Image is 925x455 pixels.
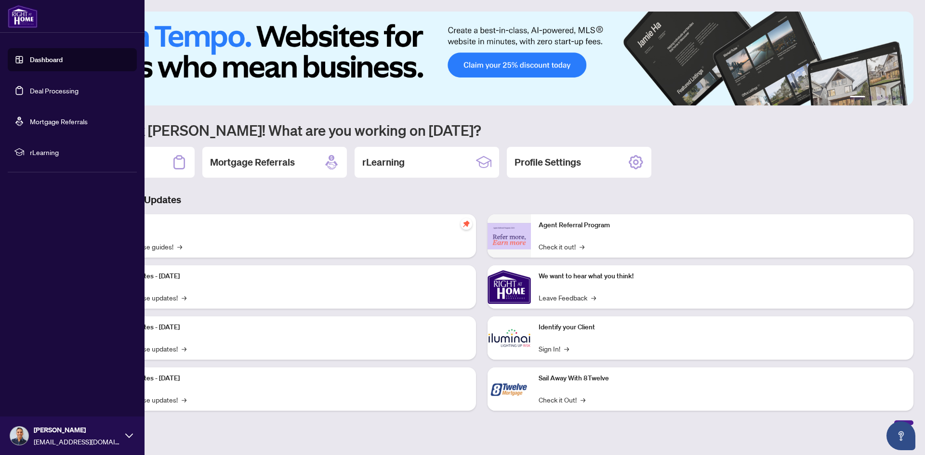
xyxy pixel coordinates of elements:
[877,96,881,100] button: 3
[8,5,38,28] img: logo
[30,86,79,95] a: Deal Processing
[869,96,873,100] button: 2
[50,12,913,105] img: Slide 0
[892,96,896,100] button: 5
[539,271,906,282] p: We want to hear what you think!
[900,96,904,100] button: 6
[210,156,295,169] h2: Mortgage Referrals
[177,241,182,252] span: →
[580,241,584,252] span: →
[539,292,596,303] a: Leave Feedback→
[515,156,581,169] h2: Profile Settings
[539,220,906,231] p: Agent Referral Program
[539,373,906,384] p: Sail Away With 8Twelve
[461,218,472,230] span: pushpin
[101,220,468,231] p: Self-Help
[182,343,186,354] span: →
[581,394,585,405] span: →
[886,421,915,450] button: Open asap
[30,147,130,157] span: rLearning
[101,373,468,384] p: Platform Updates - [DATE]
[30,55,63,64] a: Dashboard
[34,436,120,447] span: [EMAIL_ADDRESS][DOMAIN_NAME]
[488,223,531,249] img: Agent Referral Program
[539,322,906,333] p: Identify your Client
[182,292,186,303] span: →
[539,394,585,405] a: Check it Out!→
[539,343,569,354] a: Sign In!→
[591,292,596,303] span: →
[850,96,865,100] button: 1
[488,265,531,309] img: We want to hear what you think!
[488,316,531,360] img: Identify your Client
[182,394,186,405] span: →
[34,425,120,435] span: [PERSON_NAME]
[539,241,584,252] a: Check it out!→
[101,322,468,333] p: Platform Updates - [DATE]
[50,193,913,207] h3: Brokerage & Industry Updates
[101,271,468,282] p: Platform Updates - [DATE]
[30,117,88,126] a: Mortgage Referrals
[10,427,28,445] img: Profile Icon
[885,96,888,100] button: 4
[488,367,531,411] img: Sail Away With 8Twelve
[564,343,569,354] span: →
[50,121,913,139] h1: Welcome back [PERSON_NAME]! What are you working on [DATE]?
[362,156,405,169] h2: rLearning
